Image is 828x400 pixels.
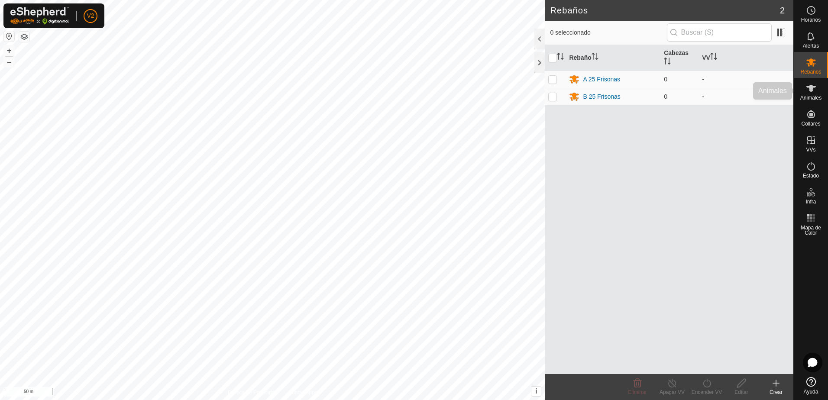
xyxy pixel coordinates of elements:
[4,57,14,67] button: –
[628,389,647,395] span: Eliminar
[699,71,793,88] td: -
[806,147,815,152] span: VVs
[804,389,818,394] span: Ayuda
[803,173,819,178] span: Estado
[288,389,317,397] a: Contáctenos
[583,92,620,101] div: B 25 Frisonas
[87,11,94,20] span: V2
[800,95,822,100] span: Animales
[583,75,620,84] div: A 25 Frisonas
[550,5,779,16] h2: Rebaños
[796,225,826,235] span: Mapa de Calor
[535,387,537,395] span: i
[550,28,666,37] span: 0 seleccionado
[4,45,14,56] button: +
[794,374,828,398] a: Ayuda
[664,76,667,83] span: 0
[592,54,598,61] p-sorticon: Activar para ordenar
[759,388,793,396] div: Crear
[667,23,772,42] input: Buscar (S)
[801,121,820,126] span: Collares
[4,31,14,42] button: Restablecer Mapa
[801,17,821,23] span: Horarios
[557,54,564,61] p-sorticon: Activar para ordenar
[803,43,819,48] span: Alertas
[660,45,699,71] th: Cabezas
[228,389,278,397] a: Política de Privacidad
[699,45,793,71] th: VV
[19,32,29,42] button: Capas del Mapa
[805,199,816,204] span: Infra
[655,388,689,396] div: Apagar VV
[780,4,785,17] span: 2
[531,387,541,396] button: i
[566,45,660,71] th: Rebaño
[710,54,717,61] p-sorticon: Activar para ordenar
[664,93,667,100] span: 0
[724,388,759,396] div: Editar
[699,88,793,105] td: -
[10,7,69,25] img: Logo Gallagher
[664,59,671,66] p-sorticon: Activar para ordenar
[689,388,724,396] div: Encender VV
[800,69,821,74] span: Rebaños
